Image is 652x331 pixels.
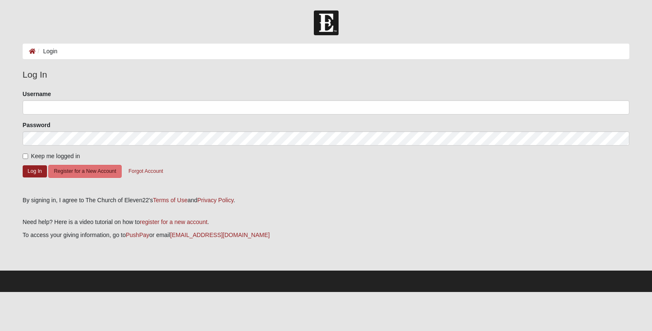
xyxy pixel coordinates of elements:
[23,68,629,81] legend: Log In
[23,165,47,177] button: Log In
[140,219,207,225] a: register for a new account
[23,154,28,159] input: Keep me logged in
[123,165,168,178] button: Forgot Account
[23,231,629,240] p: To access your giving information, go to or email
[197,197,233,203] a: Privacy Policy
[48,165,121,178] button: Register for a New Account
[153,197,187,203] a: Terms of Use
[36,47,57,56] li: Login
[23,218,629,227] p: Need help? Here is a video tutorial on how to .
[23,90,51,98] label: Username
[126,232,149,238] a: PushPay
[31,153,80,159] span: Keep me logged in
[170,232,270,238] a: [EMAIL_ADDRESS][DOMAIN_NAME]
[314,10,339,35] img: Church of Eleven22 Logo
[23,196,629,205] div: By signing in, I agree to The Church of Eleven22's and .
[23,121,50,129] label: Password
